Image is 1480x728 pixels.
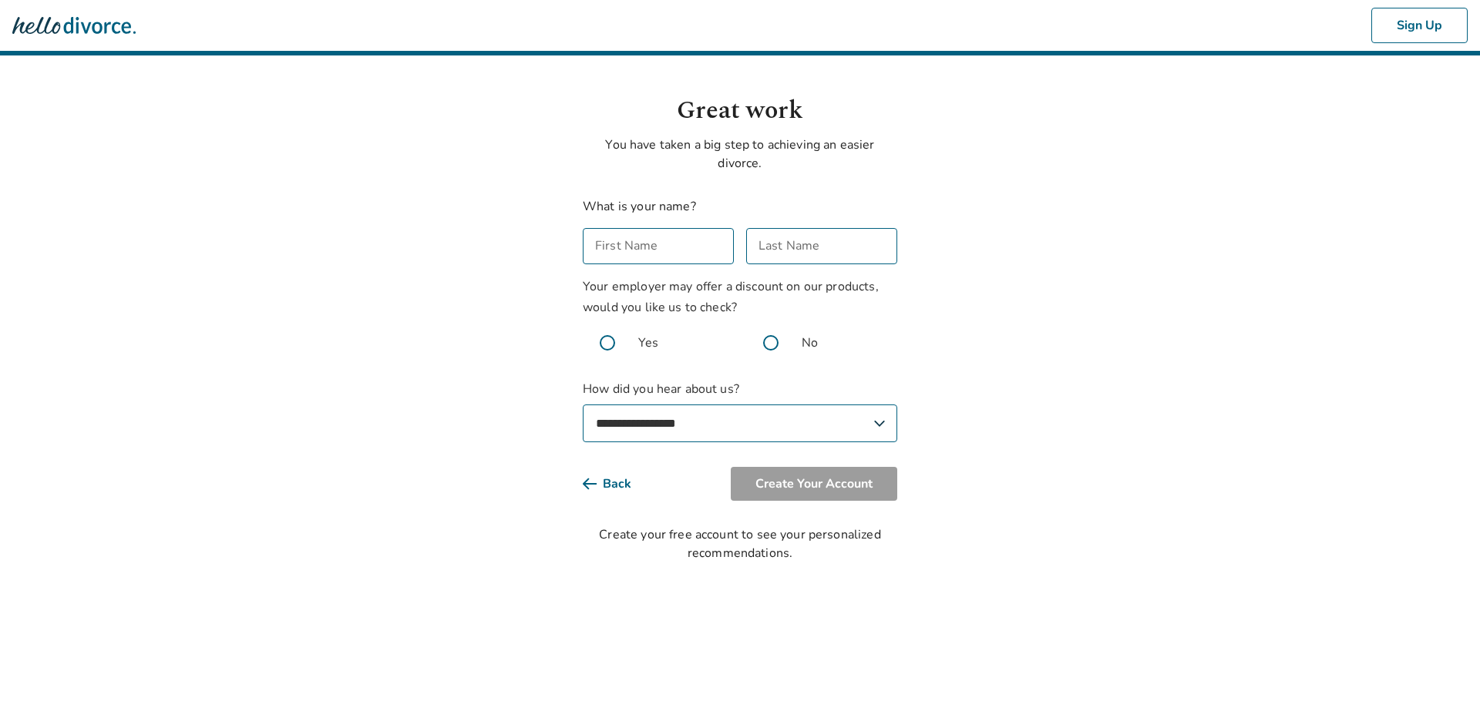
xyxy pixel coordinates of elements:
[583,198,696,215] label: What is your name?
[583,525,897,562] div: Create your free account to see your personalized recommendations.
[583,278,879,316] span: Your employer may offer a discount on our products, would you like us to check?
[583,136,897,173] p: You have taken a big step to achieving an easier divorce.
[802,334,818,352] span: No
[12,10,136,41] img: Hello Divorce Logo
[583,404,897,442] select: How did you hear about us?
[583,92,897,129] h1: Great work
[583,380,897,442] label: How did you hear about us?
[1371,8,1468,43] button: Sign Up
[583,467,656,501] button: Back
[731,467,897,501] button: Create Your Account
[1403,654,1480,728] iframe: Chat Widget
[638,334,658,352] span: Yes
